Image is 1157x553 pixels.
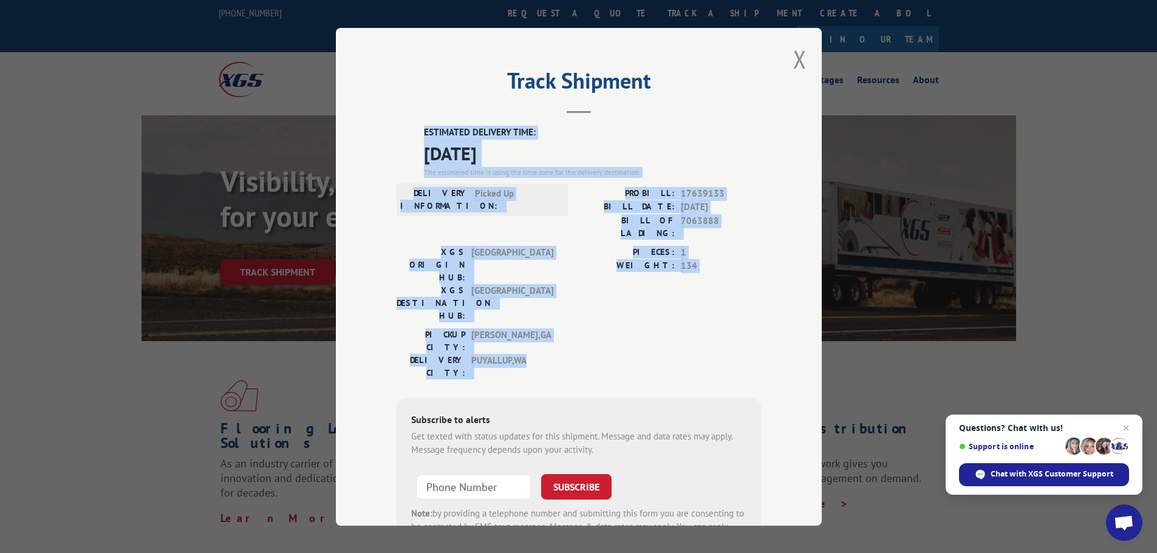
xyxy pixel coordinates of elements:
[411,506,746,548] div: by providing a telephone number and submitting this form you are consenting to be contacted by SM...
[991,469,1113,480] span: Chat with XGS Customer Support
[681,245,761,259] span: 1
[471,283,553,322] span: [GEOGRAPHIC_DATA]
[475,186,557,212] span: Picked Up
[416,473,531,499] input: Phone Number
[681,214,761,239] span: 7063888
[1106,504,1142,541] div: Open chat
[541,473,612,499] button: SUBSCRIBE
[1119,421,1133,435] span: Close chat
[959,442,1061,451] span: Support is online
[397,72,761,95] h2: Track Shipment
[579,259,675,273] label: WEIGHT:
[471,328,553,353] span: [PERSON_NAME] , GA
[681,186,761,200] span: 17639133
[959,463,1129,486] div: Chat with XGS Customer Support
[579,214,675,239] label: BILL OF LADING:
[424,139,761,166] span: [DATE]
[397,328,465,353] label: PICKUP CITY:
[411,507,432,518] strong: Note:
[959,423,1129,433] span: Questions? Chat with us!
[681,200,761,214] span: [DATE]
[424,166,761,177] div: The estimated time is using the time zone for the delivery destination.
[400,186,469,212] label: DELIVERY INFORMATION:
[397,353,465,379] label: DELIVERY CITY:
[681,259,761,273] span: 134
[579,245,675,259] label: PIECES:
[411,412,746,429] div: Subscribe to alerts
[471,353,553,379] span: PUYALLUP , WA
[397,245,465,283] label: XGS ORIGIN HUB:
[579,200,675,214] label: BILL DATE:
[424,126,761,140] label: ESTIMATED DELIVERY TIME:
[579,186,675,200] label: PROBILL:
[793,43,807,75] button: Close modal
[397,283,465,322] label: XGS DESTINATION HUB:
[471,245,553,283] span: [GEOGRAPHIC_DATA]
[411,429,746,456] div: Get texted with status updates for this shipment. Message and data rates may apply. Message frequ...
